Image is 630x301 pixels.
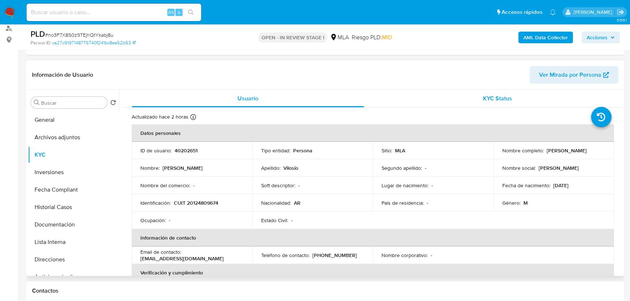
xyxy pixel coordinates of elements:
[110,100,116,108] button: Volver al orden por defecto
[587,32,607,43] span: Acciones
[382,182,428,189] p: Lugar de nacimiento :
[382,252,428,258] p: Nombre corporativo :
[28,111,119,129] button: General
[140,255,224,262] p: [EMAIL_ADDRESS][DOMAIN_NAME]
[530,66,618,84] button: Ver Mirada por Persona
[45,31,113,39] span: # no3F7X8S0z9TEjhQtYkabj8u
[27,8,201,17] input: Buscar usuario o caso...
[291,217,292,224] p: -
[312,252,357,258] p: [PHONE_NUMBER]
[550,9,556,15] a: Notificaciones
[382,33,392,41] span: MID
[502,8,542,16] span: Accesos rápidos
[483,94,512,103] span: KYC Status
[261,165,280,171] p: Apellido :
[294,200,300,206] p: AR
[32,287,618,294] h1: Contactos
[502,165,536,171] p: Nombre social :
[140,147,172,154] p: ID de usuario :
[261,182,295,189] p: Soft descriptor :
[163,165,203,171] p: [PERSON_NAME]
[132,113,188,120] p: Actualizado hace 2 horas
[28,129,119,146] button: Archivos adjuntos
[382,147,392,154] p: Sitio :
[502,182,550,189] p: Fecha de nacimiento :
[140,165,160,171] p: Nombre :
[617,8,625,16] a: Salir
[351,33,392,41] span: Riesgo PLD:
[382,200,424,206] p: País de residencia :
[502,147,544,154] p: Nombre completo :
[382,165,422,171] p: Segundo apellido :
[28,233,119,251] button: Lista Interna
[523,200,528,206] p: M
[293,147,312,154] p: Persona
[431,182,433,189] p: -
[31,40,51,46] b: Person ID
[193,182,195,189] p: -
[52,40,136,46] a: ca27c9197148776740f241bc8ee52b53
[261,200,291,206] p: Nacionalidad :
[32,71,93,79] h1: Información de Usuario
[427,200,428,206] p: -
[330,33,348,41] div: MLA
[183,7,198,17] button: search-icon
[28,146,119,164] button: KYC
[132,264,614,281] th: Verificación y cumplimiento
[28,181,119,198] button: Fecha Compliant
[140,182,190,189] p: Nombre del comercio :
[547,147,587,154] p: [PERSON_NAME]
[41,100,104,106] input: Buscar
[140,200,171,206] p: Identificación :
[431,252,432,258] p: -
[169,217,170,224] p: -
[28,164,119,181] button: Inversiones
[132,124,614,142] th: Datos personales
[140,217,166,224] p: Ocupación :
[174,200,218,206] p: CUIT 20124809674
[395,147,405,154] p: MLA
[132,229,614,246] th: Información de contacto
[502,200,521,206] p: Género :
[573,9,614,16] p: andres.vilosio@mercadolibre.com
[539,66,601,84] span: Ver Mirada por Persona
[261,147,290,154] p: Tipo entidad :
[258,32,327,43] p: OPEN - IN REVIEW STAGE I
[582,32,620,43] button: Acciones
[28,198,119,216] button: Historial Casos
[553,182,569,189] p: [DATE]
[518,32,573,43] button: AML Data Collector
[283,165,298,171] p: Vilosio
[616,17,626,23] span: 3.156.1
[140,249,181,255] p: Email de contacto :
[238,94,258,103] span: Usuario
[28,251,119,268] button: Direcciones
[34,100,40,105] button: Buscar
[425,165,426,171] p: -
[175,147,198,154] p: 40202651
[31,28,45,40] b: PLD
[261,252,310,258] p: Teléfono de contacto :
[523,32,568,43] b: AML Data Collector
[28,216,119,233] button: Documentación
[261,217,288,224] p: Estado Civil :
[168,9,174,16] span: Alt
[298,182,300,189] p: -
[178,9,180,16] span: s
[539,165,579,171] p: [PERSON_NAME]
[28,268,119,286] button: Anticipos de dinero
